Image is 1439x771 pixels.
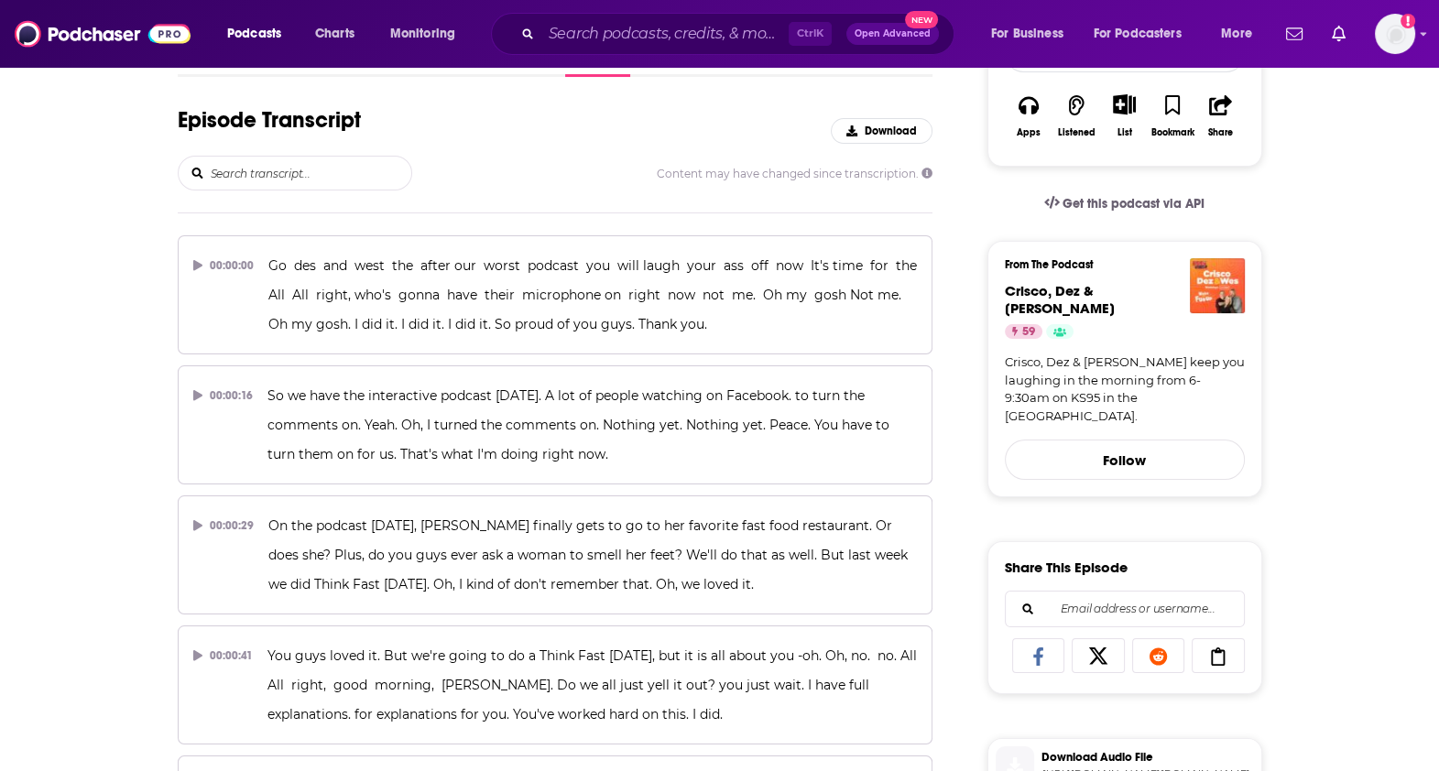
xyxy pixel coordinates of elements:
[1063,196,1205,212] span: Get this podcast via API
[1106,94,1143,114] button: Show More Button
[1005,282,1115,317] a: Crisco, Dez & Wes
[1132,638,1185,673] a: Share on Reddit
[1005,353,1245,425] a: Crisco, Dez & [PERSON_NAME] keep you laughing in the morning from 6-9:30am on KS95 in the [GEOGRA...
[789,22,832,46] span: Ctrl K
[178,495,933,614] button: 00:00:29On the podcast [DATE], [PERSON_NAME] finally gets to go to her favorite fast food restaur...
[377,19,479,49] button: open menu
[1375,14,1415,54] span: Logged in as meg_reilly_edl
[1375,14,1415,54] button: Show profile menu
[1072,638,1125,673] a: Share on X/Twitter
[1022,323,1035,342] span: 59
[978,19,1086,49] button: open menu
[1005,324,1042,339] a: 59
[905,11,938,28] span: New
[1005,258,1230,271] h3: From The Podcast
[1005,440,1245,480] button: Follow
[1005,82,1052,149] button: Apps
[1005,282,1115,317] span: Crisco, Dez & [PERSON_NAME]
[1041,749,1254,766] span: Download Audio File
[267,647,921,722] span: You guys loved it. But we're going to do a Think Fast [DATE], but it is all about you -oh. Oh, no...
[541,19,789,49] input: Search podcasts, credits, & more...
[1149,82,1196,149] button: Bookmark
[267,387,893,462] span: So we have the interactive podcast [DATE]. A lot of people watching on Facebook. to turn the comm...
[390,21,455,47] span: Monitoring
[846,23,939,45] button: Open AdvancedNew
[1375,14,1415,54] img: User Profile
[1196,82,1244,149] button: Share
[508,13,972,55] div: Search podcasts, credits, & more...
[1401,14,1415,28] svg: Add a profile image
[1221,21,1252,47] span: More
[15,16,191,51] img: Podchaser - Follow, Share and Rate Podcasts
[1325,18,1353,49] a: Show notifications dropdown
[1094,21,1182,47] span: For Podcasters
[227,21,281,47] span: Podcasts
[1012,638,1065,673] a: Share on Facebook
[1005,559,1128,576] h3: Share This Episode
[1190,258,1245,313] img: Crisco, Dez & Wes
[1030,181,1220,226] a: Get this podcast via API
[1150,127,1194,138] div: Bookmark
[178,106,361,134] h1: Episode Transcript
[991,21,1063,47] span: For Business
[268,517,911,592] span: On the podcast [DATE], [PERSON_NAME] finally gets to go to her favorite fast food restaurant. Or ...
[1052,82,1100,149] button: Listened
[214,19,305,49] button: open menu
[1192,638,1245,673] a: Copy Link
[1082,19,1208,49] button: open menu
[178,235,933,354] button: 00:00:00Go des and west the after our worst podcast you will laugh your ass off now It's time for...
[1208,127,1233,138] div: Share
[178,625,933,744] button: 00:00:41You guys loved it. But we're going to do a Think Fast [DATE], but it is all about you -oh...
[865,125,917,137] span: Download
[1005,591,1245,627] div: Search followers
[1020,592,1229,626] input: Email address or username...
[1279,18,1310,49] a: Show notifications dropdown
[268,257,921,332] span: Go des and west the after our worst podcast you will laugh your ass off now It's time for the All...
[657,167,932,180] span: Content may have changed since transcription.
[1117,126,1132,138] div: List
[1017,127,1041,138] div: Apps
[193,641,254,670] div: 00:00:41
[193,381,254,410] div: 00:00:16
[1100,82,1148,149] div: Show More ButtonList
[315,21,354,47] span: Charts
[178,365,933,484] button: 00:00:16So we have the interactive podcast [DATE]. A lot of people watching on Facebook. to turn ...
[303,19,365,49] a: Charts
[855,29,931,38] span: Open Advanced
[193,251,255,280] div: 00:00:00
[1208,19,1275,49] button: open menu
[209,157,411,190] input: Search transcript...
[193,511,255,540] div: 00:00:29
[1058,127,1096,138] div: Listened
[831,118,932,144] button: Download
